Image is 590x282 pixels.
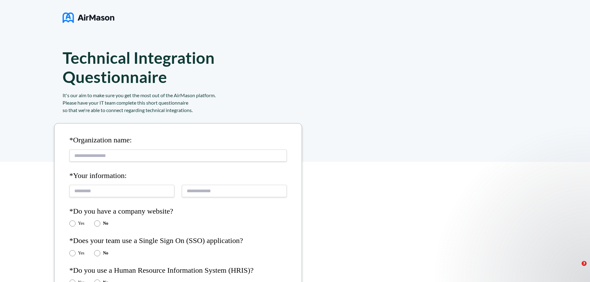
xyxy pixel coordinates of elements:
[63,48,244,86] h1: Technical Integration Questionnaire
[582,261,587,266] span: 3
[103,221,108,226] label: No
[69,266,287,275] h4: *Do you use a Human Resource Information System (HRIS)?
[69,136,287,145] h4: *Organization name:
[63,92,317,99] div: It's our aim to make sure you get the most out of the AirMason platform.
[569,261,584,276] iframe: Intercom live chat
[69,236,287,245] h4: *Does your team use a Single Sign On (SSO) application?
[78,221,84,226] label: Yes
[63,106,317,114] div: so that we're able to connect regarding technical integrations.
[78,251,84,256] label: Yes
[63,10,114,25] img: logo
[69,207,287,216] h4: *Do you have a company website?
[69,171,287,180] h4: *Your information:
[103,251,108,256] label: No
[63,99,317,106] div: Please have your IT team complete this short questionnaire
